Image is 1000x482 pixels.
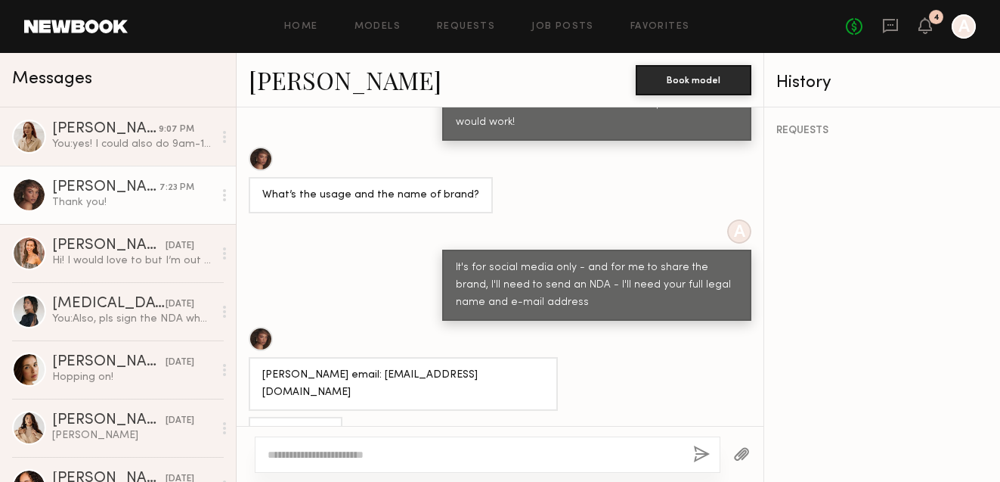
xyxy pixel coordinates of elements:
[262,367,544,402] div: [PERSON_NAME] email: [EMAIL_ADDRESS][DOMAIN_NAME]
[52,370,213,384] div: Hopping on!
[636,65,751,95] button: Book model
[52,195,213,210] div: Thank you!
[52,253,213,268] div: Hi! I would love to but I’m out of town [DATE] and [DATE] only. If there are other shoot dates, p...
[933,14,940,22] div: 4
[166,414,194,428] div: [DATE]
[354,22,401,32] a: Models
[52,297,166,312] div: [MEDICAL_DATA][PERSON_NAME]
[456,97,738,132] div: Great- so it'll be 2 hours and the rate is $200. lmk if that would work!
[166,239,194,253] div: [DATE]
[630,22,690,32] a: Favorites
[531,22,594,32] a: Job Posts
[284,22,318,32] a: Home
[52,312,213,326] div: You: Also, pls sign the NDA when you can!
[776,126,988,136] div: REQUESTS
[437,22,495,32] a: Requests
[159,181,194,195] div: 7:23 PM
[249,64,441,96] a: [PERSON_NAME]
[262,187,479,204] div: What’s the usage and the name of brand?
[12,70,92,88] span: Messages
[159,123,194,137] div: 9:07 PM
[52,413,166,428] div: [PERSON_NAME]
[776,74,988,92] div: History
[166,297,194,312] div: [DATE]
[52,355,166,370] div: [PERSON_NAME]
[52,428,213,443] div: [PERSON_NAME]
[52,137,213,151] div: You: yes! I could also do 9am-11am or 1:30pm-3:30pm
[636,73,751,86] a: Book model
[52,238,166,253] div: [PERSON_NAME]
[52,180,159,195] div: [PERSON_NAME]
[166,356,194,370] div: [DATE]
[952,14,976,39] a: A
[456,260,738,312] div: It's for social media only - and for me to share the brand, I'll need to send an NDA - I'll need ...
[52,122,159,137] div: [PERSON_NAME]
